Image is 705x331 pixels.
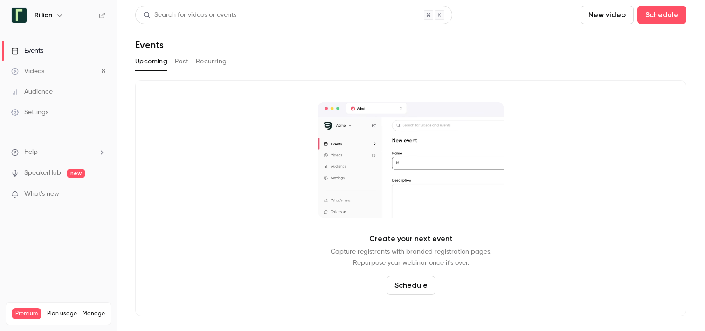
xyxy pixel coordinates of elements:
span: Plan usage [47,310,77,317]
img: Rillion [12,8,27,23]
button: Past [175,54,188,69]
span: new [67,169,85,178]
a: SpeakerHub [24,168,61,178]
h1: Events [135,39,164,50]
div: Search for videos or events [143,10,236,20]
button: New video [581,6,634,24]
div: Videos [11,67,44,76]
div: Events [11,46,43,55]
button: Schedule [637,6,686,24]
span: What's new [24,189,59,199]
button: Schedule [387,276,435,295]
li: help-dropdown-opener [11,147,105,157]
div: Audience [11,87,53,97]
p: Capture registrants with branded registration pages. Repurpose your webinar once it's over. [331,246,491,269]
p: Create your next event [369,233,453,244]
a: Manage [83,310,105,317]
iframe: Noticeable Trigger [94,190,105,199]
div: Settings [11,108,48,117]
button: Upcoming [135,54,167,69]
h6: Rillion [35,11,52,20]
button: Recurring [196,54,227,69]
span: Help [24,147,38,157]
span: Premium [12,308,41,319]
